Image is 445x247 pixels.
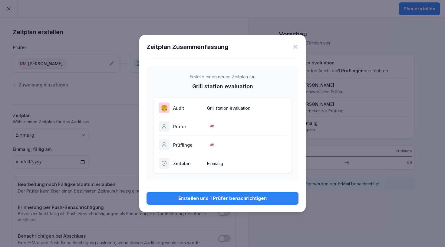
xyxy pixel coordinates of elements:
h1: Zeitplan Zusammenfassung [147,42,229,51]
p: Prüflinge [173,142,203,148]
button: Erstellen und 1 Prüfer benachrichtigen [147,192,298,205]
p: Einmalig [207,160,286,167]
p: Grill station evaluation [207,105,286,111]
p: Erstelle einen neuen Zeitplan für: [190,73,255,80]
p: Zeitplan [173,160,203,167]
p: Grill station evaluation [192,82,253,90]
div: MM [209,124,214,129]
div: MM [209,142,214,147]
div: Erstellen und 1 Prüfer benachrichtigen [151,195,294,202]
p: 🍔 [161,104,167,112]
p: Audit [173,105,203,111]
p: Prüfer [173,123,203,130]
